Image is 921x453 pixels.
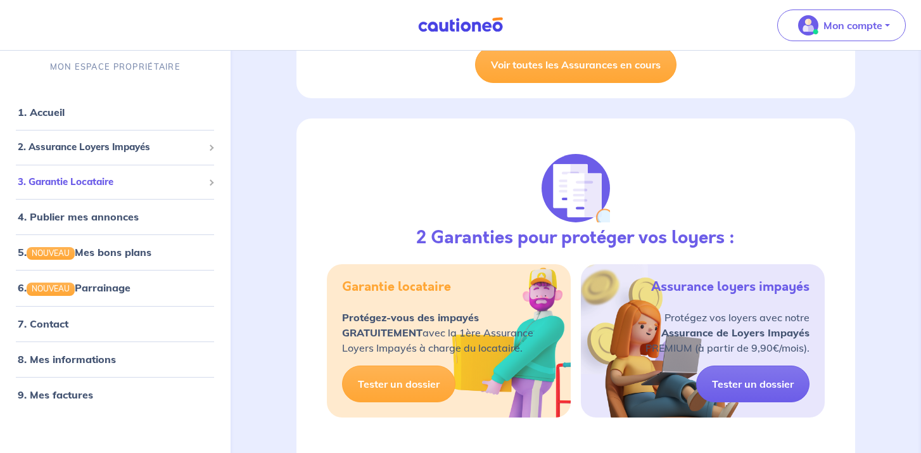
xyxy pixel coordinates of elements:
[5,204,225,229] div: 4. Publier mes annonces
[18,281,130,294] a: 6.NOUVEAUParrainage
[5,346,225,371] div: 8. Mes informations
[18,246,151,258] a: 5.NOUVEAUMes bons plans
[777,10,906,41] button: illu_account_valid_menu.svgMon compte
[413,17,508,33] img: Cautioneo
[18,174,203,189] span: 3. Garantie Locataire
[18,140,203,155] span: 2. Assurance Loyers Impayés
[823,18,882,33] p: Mon compte
[5,275,225,300] div: 6.NOUVEAUParrainage
[542,154,610,222] img: justif-loupe
[342,366,455,402] a: Tester un dossier
[651,279,810,295] h5: Assurance loyers impayés
[50,61,181,73] p: MON ESPACE PROPRIÉTAIRE
[416,227,735,249] h3: 2 Garanties pour protéger vos loyers :
[5,381,225,407] div: 9. Mes factures
[696,366,810,402] a: Tester un dossier
[5,99,225,125] div: 1. Accueil
[5,169,225,194] div: 3. Garantie Locataire
[18,317,68,329] a: 7. Contact
[18,210,139,223] a: 4. Publier mes annonces
[661,326,810,339] strong: Assurance de Loyers Impayés
[18,352,116,365] a: 8. Mes informations
[342,279,451,295] h5: Garantie locataire
[18,106,65,118] a: 1. Accueil
[5,135,225,160] div: 2. Assurance Loyers Impayés
[798,15,818,35] img: illu_account_valid_menu.svg
[5,239,225,265] div: 5.NOUVEAUMes bons plans
[342,311,479,339] strong: Protégez-vous des impayés GRATUITEMENT
[342,310,533,355] p: avec la 1ère Assurance Loyers Impayés à charge du locataire.
[18,388,93,400] a: 9. Mes factures
[5,310,225,336] div: 7. Contact
[475,46,676,83] a: Voir toutes les Assurances en cours
[645,310,810,355] p: Protégez vos loyers avec notre PREMIUM (à partir de 9,90€/mois).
